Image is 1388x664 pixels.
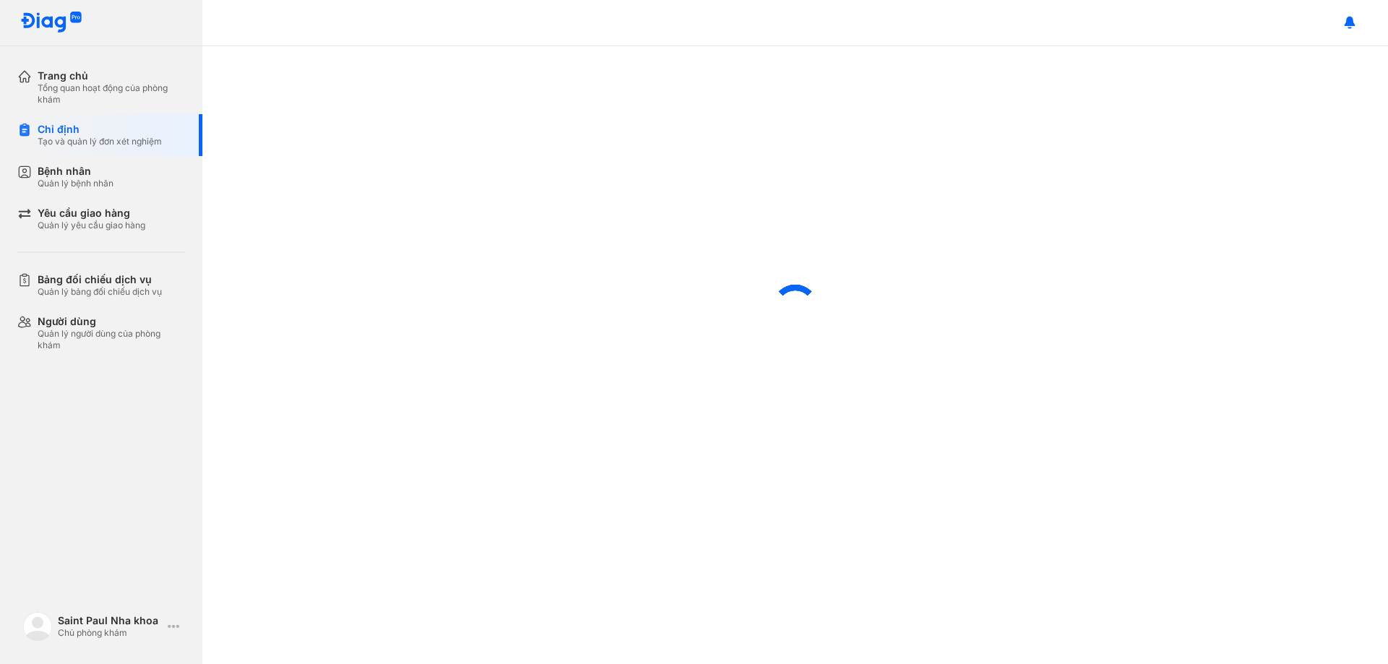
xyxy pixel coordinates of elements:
[23,612,52,641] img: logo
[38,315,185,328] div: Người dùng
[38,328,185,351] div: Quản lý người dùng của phòng khám
[38,69,185,82] div: Trang chủ
[38,165,113,178] div: Bệnh nhân
[38,82,185,105] div: Tổng quan hoạt động của phòng khám
[20,12,82,34] img: logo
[38,207,145,220] div: Yêu cầu giao hàng
[38,220,145,231] div: Quản lý yêu cầu giao hàng
[38,286,162,298] div: Quản lý bảng đối chiếu dịch vụ
[58,627,162,639] div: Chủ phòng khám
[38,273,162,286] div: Bảng đối chiếu dịch vụ
[38,123,162,136] div: Chỉ định
[58,614,162,627] div: Saint Paul Nha khoa
[38,178,113,189] div: Quản lý bệnh nhân
[38,136,162,147] div: Tạo và quản lý đơn xét nghiệm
